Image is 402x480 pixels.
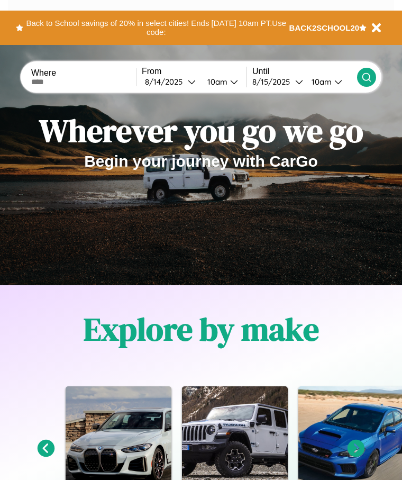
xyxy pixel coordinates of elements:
div: 8 / 14 / 2025 [145,77,188,87]
button: Back to School savings of 20% in select cities! Ends [DATE] 10am PT.Use code: [23,16,289,40]
label: From [142,67,246,76]
div: 8 / 15 / 2025 [252,77,295,87]
button: 8/14/2025 [142,76,199,87]
button: 10am [303,76,357,87]
div: 10am [202,77,230,87]
div: 10am [306,77,334,87]
h1: Explore by make [84,307,319,351]
label: Where [31,68,136,78]
b: BACK2SCHOOL20 [289,23,360,32]
button: 10am [199,76,246,87]
label: Until [252,67,357,76]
